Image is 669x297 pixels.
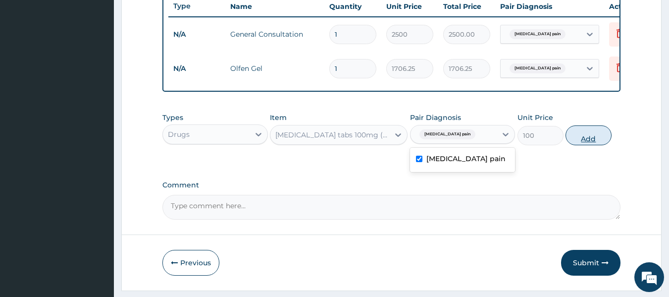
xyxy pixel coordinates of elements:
[162,5,186,29] div: Minimize live chat window
[225,24,324,44] td: General Consultation
[517,113,553,122] label: Unit Price
[168,59,225,78] td: N/A
[270,113,287,122] label: Item
[566,125,612,145] button: Add
[57,87,137,187] span: We're online!
[168,129,190,139] div: Drugs
[162,114,183,122] label: Types
[561,250,620,276] button: Submit
[275,130,390,140] div: [MEDICAL_DATA] tabs 100mg (Abitren)
[51,56,166,68] div: Chat with us now
[18,50,40,74] img: d_794563401_company_1708531726252_794563401
[510,29,566,39] span: [MEDICAL_DATA] pain
[162,181,621,189] label: Comment
[426,154,506,164] label: [MEDICAL_DATA] pain
[5,194,189,229] textarea: Type your message and hit 'Enter'
[225,59,324,78] td: Olfen Gel
[510,63,566,73] span: [MEDICAL_DATA] pain
[419,129,475,139] span: [MEDICAL_DATA] pain
[410,113,461,122] label: Pair Diagnosis
[162,250,219,276] button: Previous
[168,25,225,44] td: N/A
